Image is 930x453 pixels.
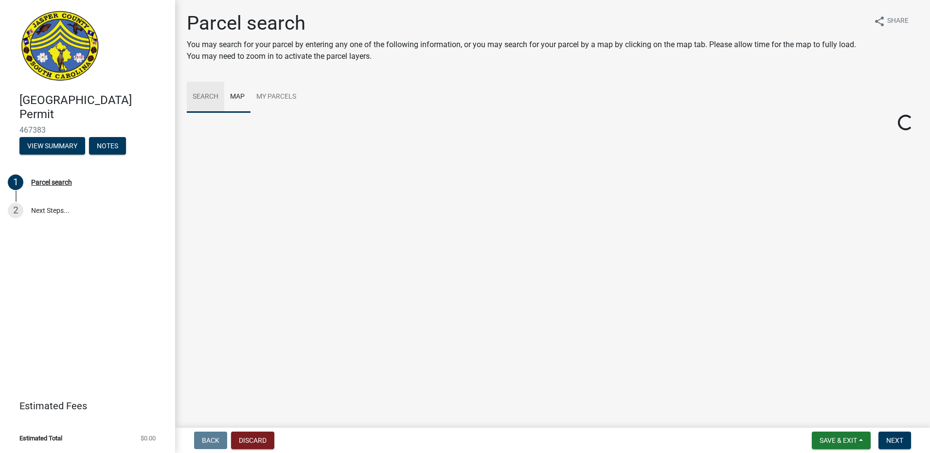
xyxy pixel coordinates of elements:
button: Back [194,432,227,449]
a: Estimated Fees [8,396,160,416]
span: Next [886,436,903,444]
span: Back [202,436,219,444]
span: $0.00 [141,435,156,441]
i: share [874,16,885,27]
div: Parcel search [31,179,72,186]
a: My Parcels [250,82,302,113]
button: shareShare [866,12,916,31]
span: Save & Exit [820,436,857,444]
a: Search [187,82,224,113]
a: Map [224,82,250,113]
wm-modal-confirm: Summary [19,142,85,150]
p: You may search for your parcel by entering any one of the following information, or you may searc... [187,39,866,62]
h1: Parcel search [187,12,866,35]
div: 1 [8,174,23,190]
button: View Summary [19,137,85,155]
button: Discard [231,432,274,449]
button: Save & Exit [812,432,871,449]
button: Next [878,432,911,449]
span: Estimated Total [19,435,62,441]
span: Share [887,16,909,27]
wm-modal-confirm: Notes [89,142,126,150]
button: Notes [89,137,126,155]
h4: [GEOGRAPHIC_DATA] Permit [19,93,167,122]
span: 467383 [19,125,156,135]
div: 2 [8,203,23,218]
img: Jasper County, South Carolina [19,10,101,83]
